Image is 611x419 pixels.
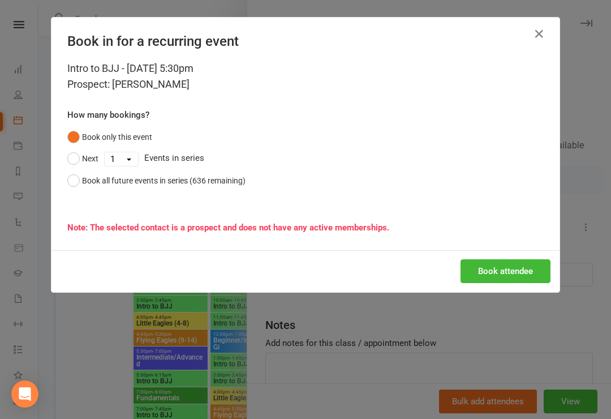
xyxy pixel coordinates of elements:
div: Intro to BJJ - [DATE] 5:30pm Prospect: [PERSON_NAME] [67,61,544,92]
div: Events in series [67,148,544,169]
div: Open Intercom Messenger [11,380,38,408]
button: Book attendee [461,259,550,283]
label: How many bookings? [67,108,149,122]
div: Note: The selected contact is a prospect and does not have any active memberships. [67,221,544,234]
button: Book only this event [67,126,152,148]
button: Next [67,148,98,169]
button: Close [530,25,548,43]
h4: Book in for a recurring event [67,33,544,49]
button: Book all future events in series (636 remaining) [67,170,246,191]
div: Book all future events in series (636 remaining) [82,174,246,187]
